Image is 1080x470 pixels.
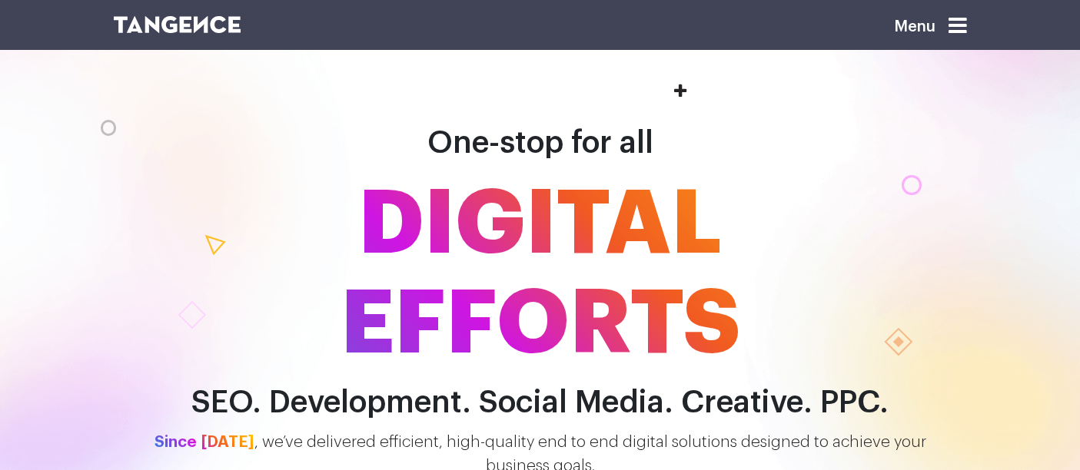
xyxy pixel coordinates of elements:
[114,16,241,33] img: logo SVG
[102,386,979,420] h2: SEO. Development. Social Media. Creative. PPC.
[102,174,979,374] span: DIGITAL EFFORTS
[155,434,254,450] span: Since [DATE]
[427,127,653,158] span: One-stop for all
